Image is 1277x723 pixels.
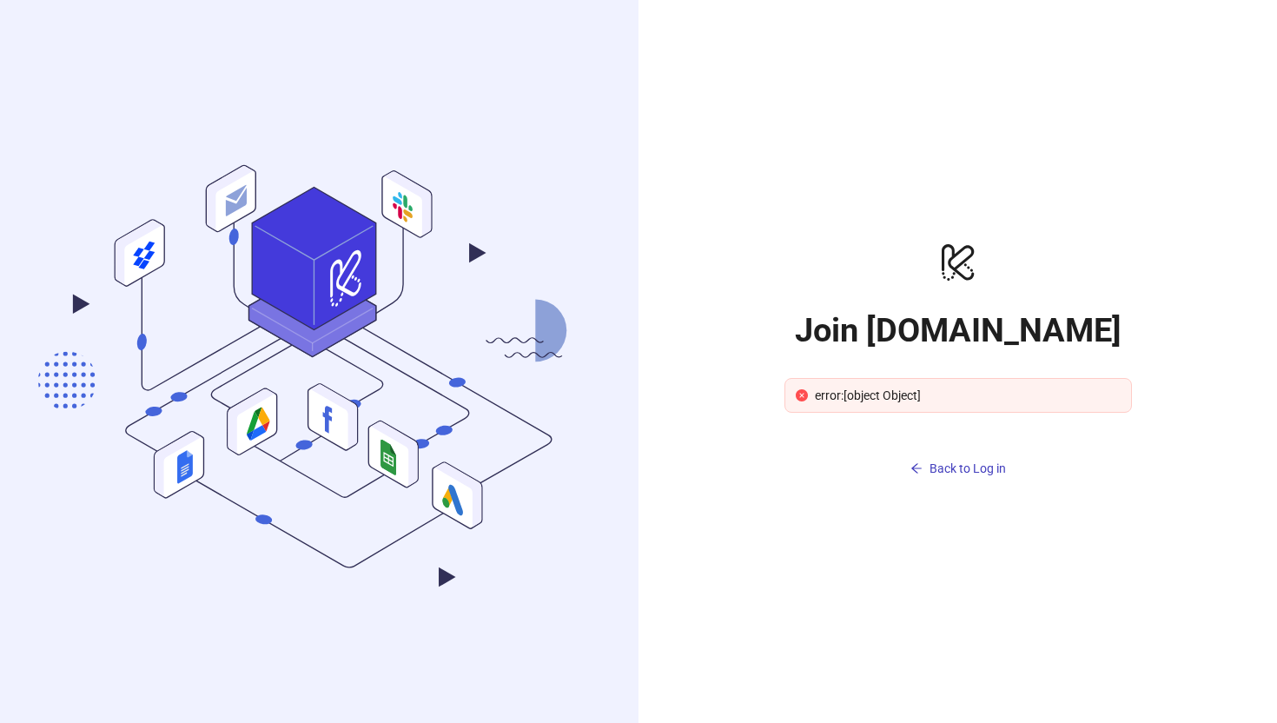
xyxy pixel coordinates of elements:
a: Back to Log in [784,427,1132,482]
span: close-circle [796,389,808,401]
span: Back to Log in [930,461,1006,475]
div: error:[object Object] [815,386,1121,405]
button: Back to Log in [784,454,1132,482]
h1: Join [DOMAIN_NAME] [784,310,1132,350]
span: arrow-left [910,462,923,474]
